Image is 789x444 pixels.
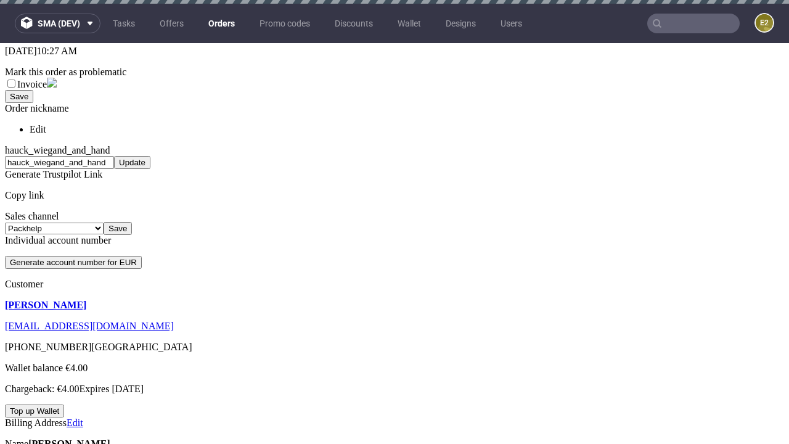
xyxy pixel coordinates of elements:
a: Tasks [105,14,142,33]
figcaption: e2 [756,14,773,31]
span: Chargeback: €4.00 [5,340,80,351]
a: Edit [67,374,83,385]
button: sma (dev) [15,14,100,33]
div: Generate Trustpilot Link [5,126,784,137]
a: Users [493,14,529,33]
span: Wallet balance €4.00 [5,319,88,330]
button: Generate account number for EUR [5,213,142,226]
div: Mark this order as problematic [5,23,784,35]
input: Short company name, ie.: 'coca-cola-inc' [5,113,114,126]
a: Designs [438,14,483,33]
img: icon-invoice-flag.svg [47,35,57,44]
strong: [PERSON_NAME] [28,395,110,406]
span: [PHONE_NUMBER] [5,298,91,309]
a: Edit [30,81,46,91]
a: [PERSON_NAME] [5,257,86,267]
a: [EMAIL_ADDRESS][DOMAIN_NAME] [5,277,174,288]
div: Billing Address [5,374,784,385]
a: Wallet [390,14,428,33]
button: Save [5,47,33,60]
a: Discounts [327,14,380,33]
span: Expires [DATE] [80,340,144,351]
div: Individual account number [5,192,784,203]
button: Update [114,113,150,126]
a: Offers [152,14,191,33]
a: Promo codes [252,14,317,33]
a: Orders [201,14,242,33]
span: Name [5,395,28,406]
input: Save [104,179,132,192]
p: [DATE] [5,2,784,14]
label: Invoice [17,36,47,46]
span: 10:27 AM [37,2,77,13]
div: Customer [5,236,784,247]
button: Top up Wallet [5,361,64,374]
div: Sales channel [5,168,784,179]
a: Copy link [5,147,44,157]
div: Order nickname [5,60,784,92]
div: hauck_wiegand_and_hand [5,102,784,113]
span: [GEOGRAPHIC_DATA] [91,298,192,309]
span: sma (dev) [38,19,80,28]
